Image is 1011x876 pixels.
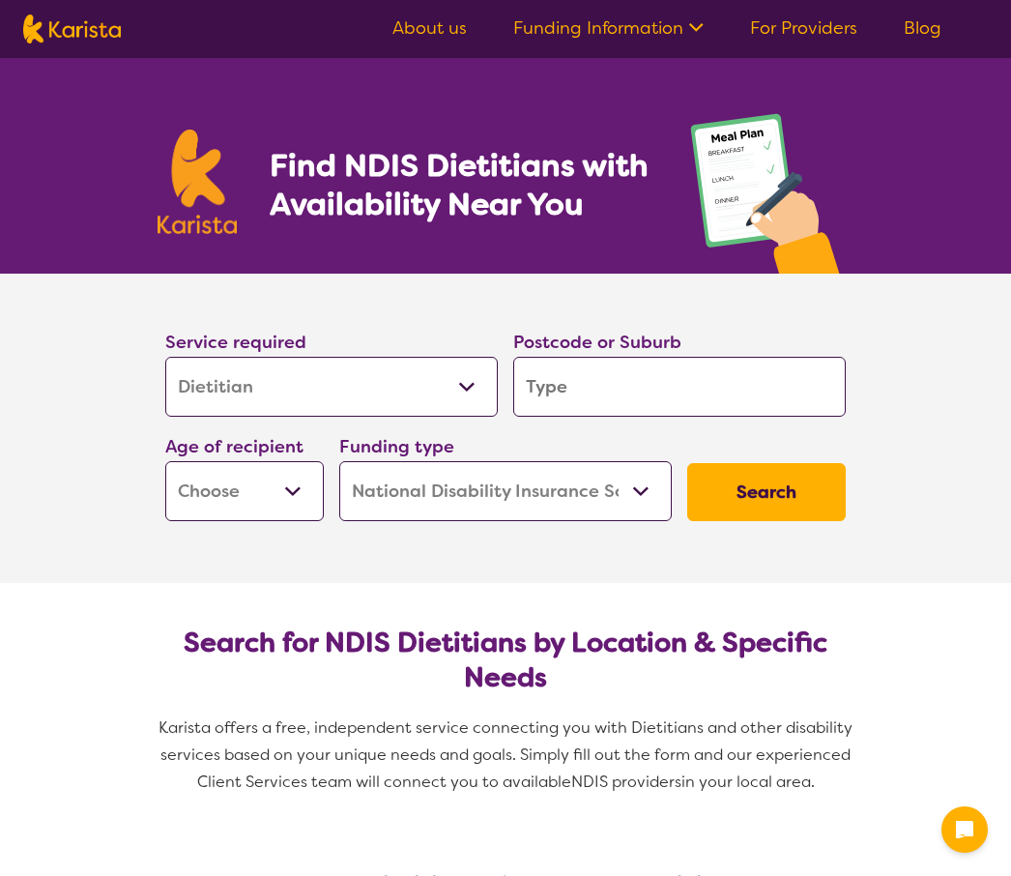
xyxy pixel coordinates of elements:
[159,717,856,792] span: Karista offers a free, independent service connecting you with Dietitians and other disability se...
[684,104,853,274] img: dietitian
[165,435,303,458] label: Age of recipient
[904,16,941,40] a: Blog
[571,772,608,792] span: NDIS
[23,15,121,44] img: Karista logo
[392,16,467,40] a: About us
[181,626,830,695] h2: Search for NDIS Dietitians by Location & Specific Needs
[750,16,857,40] a: For Providers
[612,772,681,792] span: providers
[681,772,815,792] span: in your local area.
[513,16,704,40] a: Funding Information
[513,357,846,417] input: Type
[165,331,306,354] label: Service required
[270,146,651,223] h1: Find NDIS Dietitians with Availability Near You
[339,435,454,458] label: Funding type
[513,331,681,354] label: Postcode or Suburb
[158,130,237,234] img: Karista logo
[687,463,846,521] button: Search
